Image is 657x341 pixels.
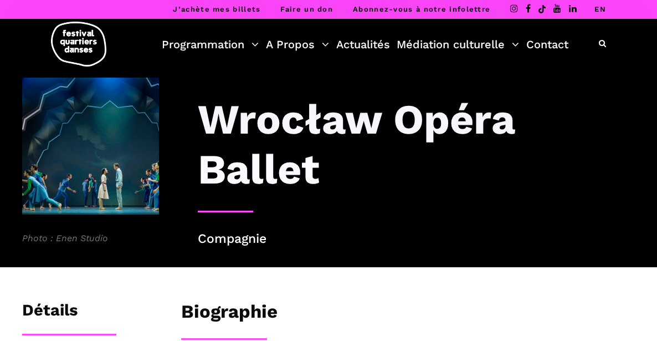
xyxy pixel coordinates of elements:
[280,5,333,13] a: Faire un don
[526,35,568,54] a: Contact
[162,35,259,54] a: Programmation
[397,35,519,54] a: Médiation culturelle
[198,94,635,194] h3: Wrocław Opéra Ballet
[181,301,278,328] h3: Biographie
[198,229,635,250] p: Compagnie
[51,22,106,67] img: logo-fqd-med
[594,5,606,13] a: EN
[266,35,329,54] a: A Propos
[336,35,390,54] a: Actualités
[22,78,159,215] img: 2
[173,5,260,13] a: J’achète mes billets
[22,301,78,328] h3: Détails
[22,231,159,246] span: Photo : Enen Studio
[353,5,490,13] a: Abonnez-vous à notre infolettre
